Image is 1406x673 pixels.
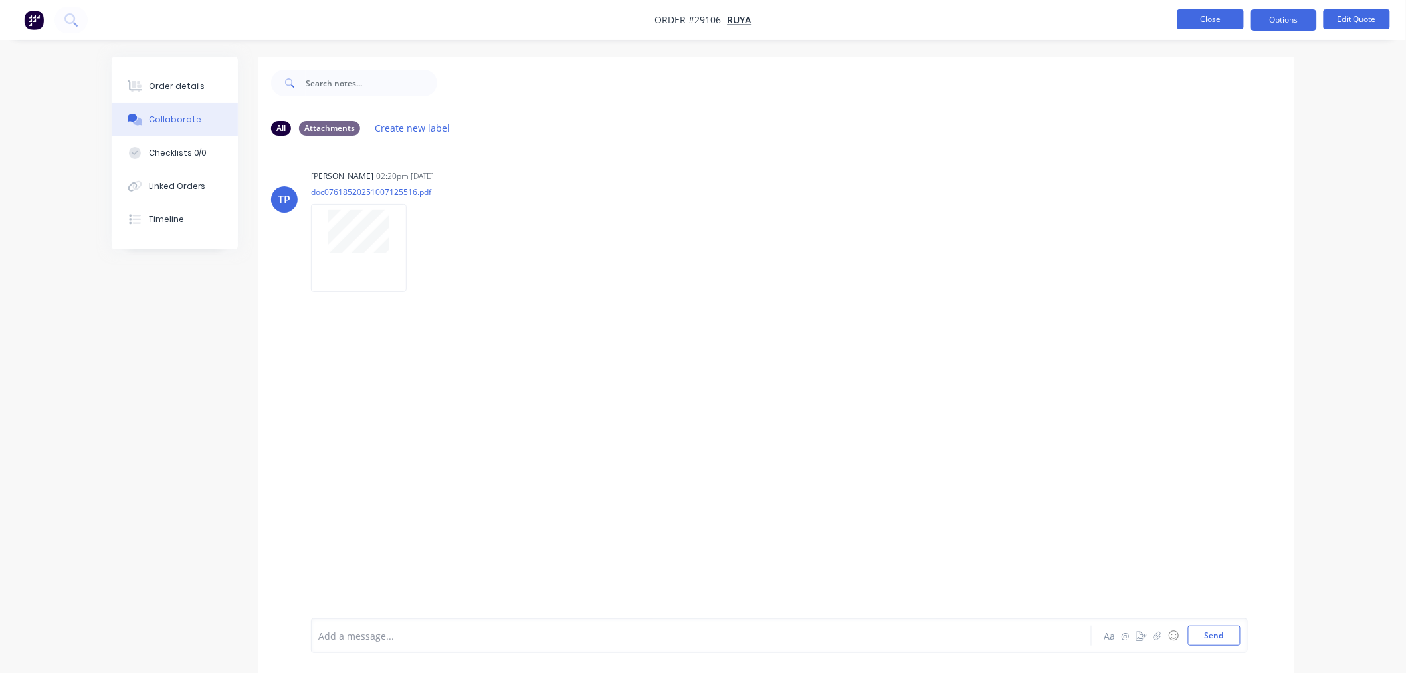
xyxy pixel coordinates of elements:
[112,103,238,136] button: Collaborate
[376,170,434,182] div: 02:20pm [DATE]
[112,170,238,203] button: Linked Orders
[149,180,206,192] div: Linked Orders
[311,186,431,198] p: doc07618520251007125516.pdf
[149,147,207,159] div: Checklists 0/0
[112,136,238,170] button: Checklists 0/0
[1177,9,1244,29] button: Close
[112,70,238,103] button: Order details
[311,170,373,182] div: [PERSON_NAME]
[306,70,437,96] input: Search notes...
[1324,9,1390,29] button: Edit Quote
[728,14,752,27] a: RUYA
[1102,628,1118,644] button: Aa
[368,119,457,137] button: Create new label
[271,121,291,136] div: All
[112,203,238,236] button: Timeline
[149,114,201,126] div: Collaborate
[1165,628,1181,644] button: ☺
[1118,628,1134,644] button: @
[278,192,291,207] div: TP
[24,10,44,30] img: Factory
[149,80,205,92] div: Order details
[149,213,184,225] div: Timeline
[1188,626,1241,646] button: Send
[655,14,728,27] span: Order #29106 -
[299,121,360,136] div: Attachments
[1251,9,1317,31] button: Options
